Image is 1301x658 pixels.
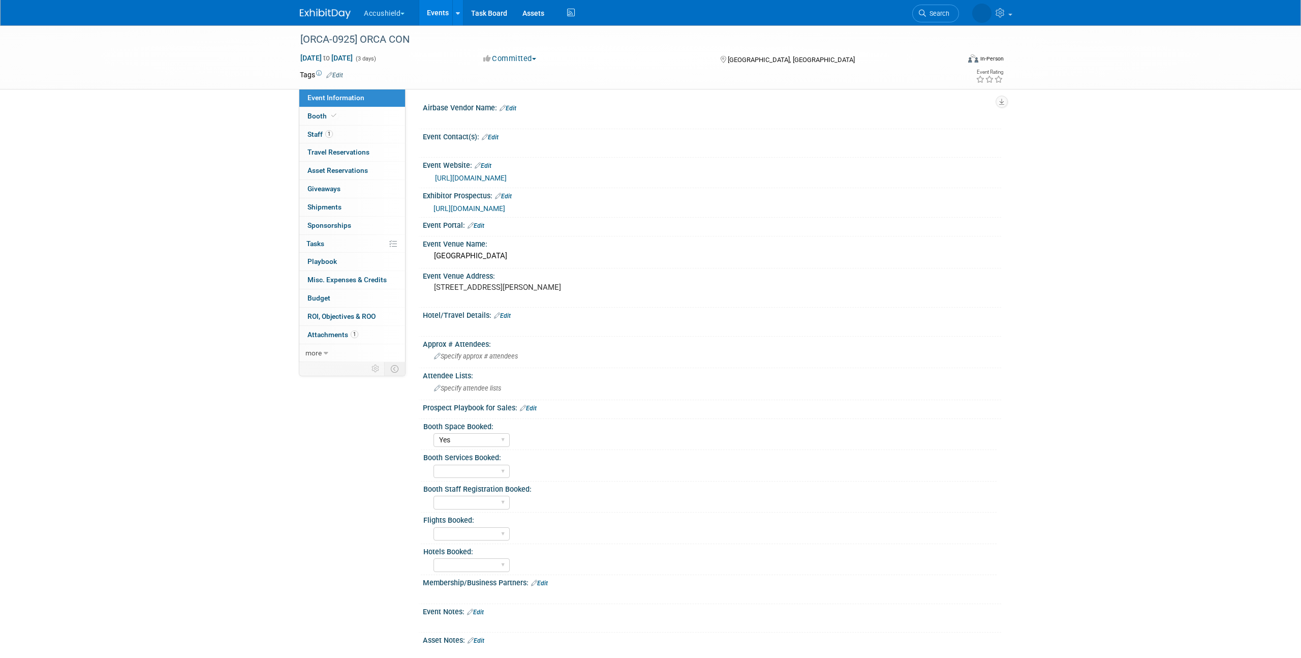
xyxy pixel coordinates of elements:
a: Edit [531,580,548,587]
span: 1 [351,331,358,338]
span: Budget [307,294,330,302]
span: 1 [325,130,333,138]
a: Budget [299,289,405,307]
a: Shipments [299,198,405,216]
td: Tags [300,70,343,80]
span: more [305,349,322,357]
div: Event Portal: [423,218,1001,231]
div: Event Rating [976,70,1003,75]
div: Hotels Booked: [423,544,997,557]
a: Attachments1 [299,326,405,344]
div: Hotel/Travel Details: [423,308,1001,321]
a: Playbook [299,253,405,271]
div: Booth Space Booked: [423,419,997,432]
a: Edit [520,405,537,412]
img: ExhibitDay [300,9,351,19]
div: [GEOGRAPHIC_DATA] [430,248,994,264]
div: Event Venue Name: [423,236,1001,249]
div: Attendee Lists: [423,368,1001,381]
div: Airbase Vendor Name: [423,100,1001,113]
a: Misc. Expenses & Credits [299,271,405,289]
a: Edit [495,193,512,200]
img: John Leavitt [972,4,992,23]
a: Event Information [299,89,405,107]
span: Specify approx # attendees [434,352,518,360]
a: Asset Reservations [299,162,405,180]
span: Booth [307,112,338,120]
span: [GEOGRAPHIC_DATA], [GEOGRAPHIC_DATA] [728,56,855,64]
a: [URL][DOMAIN_NAME] [433,204,505,213]
td: Personalize Event Tab Strip [367,362,385,375]
span: Shipments [307,203,342,211]
a: Edit [468,222,484,229]
div: Event Contact(s): [423,129,1001,142]
a: [URL][DOMAIN_NAME] [435,174,507,182]
a: Edit [326,72,343,79]
a: Staff1 [299,126,405,143]
span: to [322,54,331,62]
span: Travel Reservations [307,148,369,156]
a: Edit [500,105,516,112]
a: Edit [468,637,484,644]
a: Edit [467,609,484,616]
a: Search [912,5,959,22]
a: Giveaways [299,180,405,198]
span: Staff [307,130,333,138]
td: Toggle Event Tabs [385,362,406,375]
a: Travel Reservations [299,143,405,161]
div: Event Website: [423,158,1001,171]
a: Tasks [299,235,405,253]
a: Edit [494,312,511,319]
span: Tasks [306,240,324,248]
div: Flights Booked: [423,513,997,525]
span: Asset Reservations [307,166,368,174]
div: Event Notes: [423,604,1001,617]
img: Format-Inperson.png [968,54,978,63]
div: Exhibitor Prospectus: [423,188,1001,201]
span: Sponsorships [307,221,351,229]
span: [DATE] [DATE] [300,53,353,63]
div: Event Venue Address: [423,268,1001,281]
div: Approx # Attendees: [423,337,1001,349]
span: Misc. Expenses & Credits [307,276,387,284]
span: ROI, Objectives & ROO [307,312,376,320]
a: more [299,344,405,362]
div: Membership/Business Partners: [423,575,1001,588]
span: Specify attendee lists [434,384,501,392]
span: Attachments [307,331,358,339]
span: Playbook [307,257,337,265]
div: [ORCA-0925] ORCA CON [297,31,944,49]
a: Booth [299,107,405,125]
pre: [STREET_ADDRESS][PERSON_NAME] [434,283,653,292]
i: Booth reservation complete [331,113,336,118]
div: In-Person [980,55,1004,63]
div: Booth Staff Registration Booked: [423,482,997,494]
div: Booth Services Booked: [423,450,997,463]
a: Edit [475,162,491,169]
button: Committed [480,53,540,64]
span: Giveaways [307,185,340,193]
a: Edit [482,134,499,141]
span: Search [926,10,949,17]
span: Event Information [307,94,364,102]
div: Event Format [899,53,1004,68]
div: Prospect Playbook for Sales: [423,400,1001,413]
div: Asset Notes: [423,633,1001,646]
a: Sponsorships [299,217,405,234]
a: ROI, Objectives & ROO [299,308,405,325]
span: (3 days) [355,55,376,62]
